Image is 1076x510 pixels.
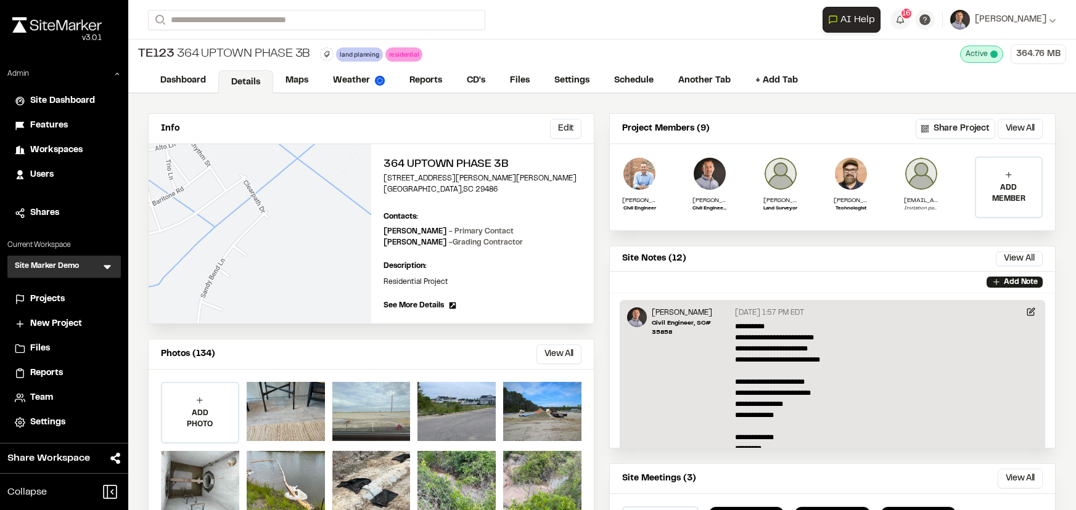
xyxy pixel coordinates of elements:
[15,342,113,355] a: Files
[666,69,743,92] a: Another Tab
[375,76,385,86] img: precipai.png
[840,12,875,27] span: AI Help
[692,205,727,212] p: Civil Engineer, SC# 35858
[622,472,696,485] p: Site Meetings (3)
[627,307,647,327] img: Landon Messal
[15,366,113,380] a: Reports
[15,206,113,220] a: Shares
[763,196,798,205] p: [PERSON_NAME]
[30,391,53,405] span: Team
[30,119,68,132] span: Features
[397,69,454,92] a: Reports
[15,168,113,182] a: Users
[15,317,113,331] a: New Project
[449,240,523,246] span: - Grading Contractor
[834,196,868,205] p: [PERSON_NAME]
[384,173,581,184] p: [STREET_ADDRESS][PERSON_NAME][PERSON_NAME]
[30,416,65,429] span: Settings
[12,17,102,33] img: rebrand.png
[15,144,113,157] a: Workspaces
[384,211,418,222] p: Contacts:
[30,317,82,331] span: New Project
[550,119,581,139] button: Edit
[15,119,113,132] a: Features
[30,342,50,355] span: Files
[384,156,581,173] h2: 364 Uptown Phase 3B
[30,168,54,182] span: Users
[996,251,1043,266] button: View All
[385,47,423,62] div: residential
[7,451,90,466] span: Share Workspace
[692,156,727,191] img: Landon Messal
[454,69,498,92] a: CD's
[12,33,102,44] div: Oh geez...please don't...
[320,47,334,61] button: Edit Tags
[30,144,83,157] span: Workspaces
[904,156,938,191] img: user_empty.png
[890,10,910,30] button: 16
[652,307,730,318] p: [PERSON_NAME]
[30,293,65,306] span: Projects
[602,69,666,92] a: Schedule
[15,293,113,306] a: Projects
[975,13,1046,26] span: [PERSON_NAME]
[7,68,29,79] p: Admin
[30,366,63,380] span: Reports
[384,277,581,288] p: Residential Project
[162,408,238,430] p: ADD PHOTO
[950,10,1056,30] button: [PERSON_NAME]
[15,391,113,405] a: Team
[990,51,998,58] span: This project is active and counting against your active project count.
[161,122,179,136] p: Info
[834,205,868,212] p: Technologist
[622,196,657,205] p: [PERSON_NAME]
[904,205,938,212] p: Invitation pending
[735,307,804,318] p: [DATE] 1:57 PM EDT
[15,94,113,108] a: Site Dashboard
[823,7,885,33] div: Open AI Assistant
[321,69,397,92] a: Weather
[30,94,95,108] span: Site Dashboard
[148,69,218,92] a: Dashboard
[384,226,514,237] p: [PERSON_NAME]
[15,261,79,273] h3: Site Marker Demo
[1011,44,1066,64] div: 364.76 MB
[823,7,881,33] button: Open AI Assistant
[966,49,988,60] span: Active
[536,344,581,364] button: View All
[622,156,657,191] img: Landon Messal
[161,347,215,361] p: Photos (134)
[384,237,523,248] p: [PERSON_NAME]
[336,47,382,62] div: land planning
[1004,277,1038,288] p: Add Note
[384,184,581,195] p: [GEOGRAPHIC_DATA] , SC 29486
[976,182,1041,204] p: ADD MEMBER
[218,70,273,94] a: Details
[384,261,581,272] p: Description:
[950,10,970,30] img: User
[449,229,514,235] span: - Primary Contact
[622,252,686,265] p: Site Notes (12)
[692,196,727,205] p: [PERSON_NAME]
[7,240,121,251] p: Current Workspace
[498,69,542,92] a: Files
[652,318,730,337] p: Civil Engineer, SC# 35858
[902,8,911,19] span: 16
[542,69,602,92] a: Settings
[834,156,868,191] img: Shaan Hurley
[30,206,59,220] span: Shares
[273,69,321,92] a: Maps
[763,156,798,191] img: Alan Gilbert
[138,45,310,63] div: 364 Uptown Phase 3B
[148,10,170,30] button: Search
[622,122,710,136] p: Project Members (9)
[960,46,1003,63] div: This project is active and counting against your active project count.
[998,119,1043,139] button: View All
[622,205,657,212] p: Civil Engineer
[916,119,995,139] button: Share Project
[904,196,938,205] p: [EMAIL_ADDRESS][DOMAIN_NAME]
[763,205,798,212] p: Land Surveyor
[998,469,1043,488] button: View All
[15,416,113,429] a: Settings
[7,485,47,500] span: Collapse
